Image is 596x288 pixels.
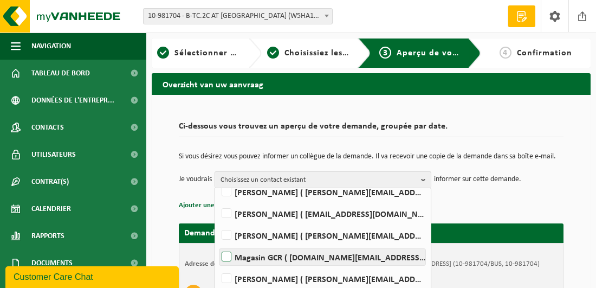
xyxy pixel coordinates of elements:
p: informer sur cette demande. [434,171,521,188]
button: Choisissez un contact existant [215,171,431,188]
p: Je voudrais [179,171,212,188]
span: Confirmation [517,49,572,57]
span: Rapports [31,222,64,249]
span: Choisissez un contact existant [221,172,417,188]
span: Navigation [31,33,71,60]
strong: Adresse de placement: [185,260,253,267]
label: [PERSON_NAME] ( [PERSON_NAME][EMAIL_ADDRESS][DOMAIN_NAME] ) [219,271,425,287]
span: Sélectionner un site ici [174,49,271,57]
label: Magasin GCR ( [DOMAIN_NAME][EMAIL_ADDRESS][DOMAIN_NAME] ) [219,249,425,265]
span: 10-981704 - B-TC.2C AT CHARLEROI (W5HA116) - MARCINELLE [143,8,333,24]
span: 2 [267,47,279,59]
span: Calendrier [31,195,71,222]
label: [PERSON_NAME] ( [EMAIL_ADDRESS][DOMAIN_NAME] ) [219,206,425,222]
span: Contrat(s) [31,168,69,195]
a: 1Sélectionner un site ici [157,47,240,60]
label: [PERSON_NAME] ( [PERSON_NAME][EMAIL_ADDRESS][DOMAIN_NAME] ) [219,227,425,244]
span: Données de l'entrepr... [31,87,114,114]
span: Choisissiez les flux de déchets et récipients [284,49,465,57]
span: 10-981704 - B-TC.2C AT CHARLEROI (W5HA116) - MARCINELLE [144,9,332,24]
strong: Demande pour [DATE] [184,229,266,238]
span: Tableau de bord [31,60,90,87]
span: Contacts [31,114,64,141]
button: Ajouter une référence (opt.) [179,199,263,213]
h2: Overzicht van uw aanvraag [152,73,591,94]
span: Utilisateurs [31,141,76,168]
span: Aperçu de vos demandes [397,49,501,57]
span: Documents [31,249,73,277]
p: Si vous désirez vous pouvez informer un collègue de la demande. Il va recevoir une copie de la de... [179,153,563,161]
iframe: chat widget [5,264,181,288]
span: 1 [157,47,169,59]
span: 4 [500,47,511,59]
label: [PERSON_NAME] ( [PERSON_NAME][EMAIL_ADDRESS][DOMAIN_NAME] ) [219,184,425,200]
a: 2Choisissiez les flux de déchets et récipients [267,47,350,60]
h2: Ci-dessous vous trouvez un aperçu de votre demande, groupée par date. [179,122,563,137]
span: 3 [379,47,391,59]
